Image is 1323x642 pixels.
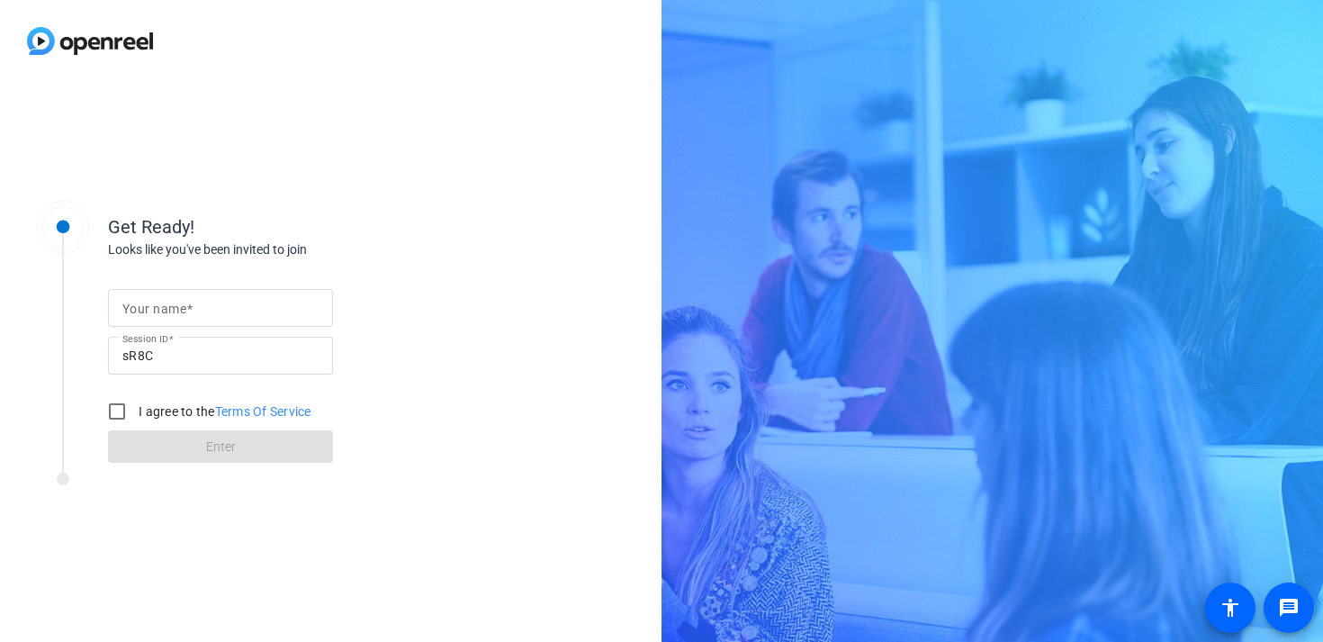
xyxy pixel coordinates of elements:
mat-label: Session ID [122,333,168,344]
mat-icon: accessibility [1219,597,1241,619]
mat-label: Your name [122,302,186,316]
a: Terms Of Service [215,404,311,419]
mat-icon: message [1278,597,1300,619]
div: Get Ready! [108,213,468,240]
div: Looks like you've been invited to join [108,240,468,259]
label: I agree to the [135,402,311,420]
